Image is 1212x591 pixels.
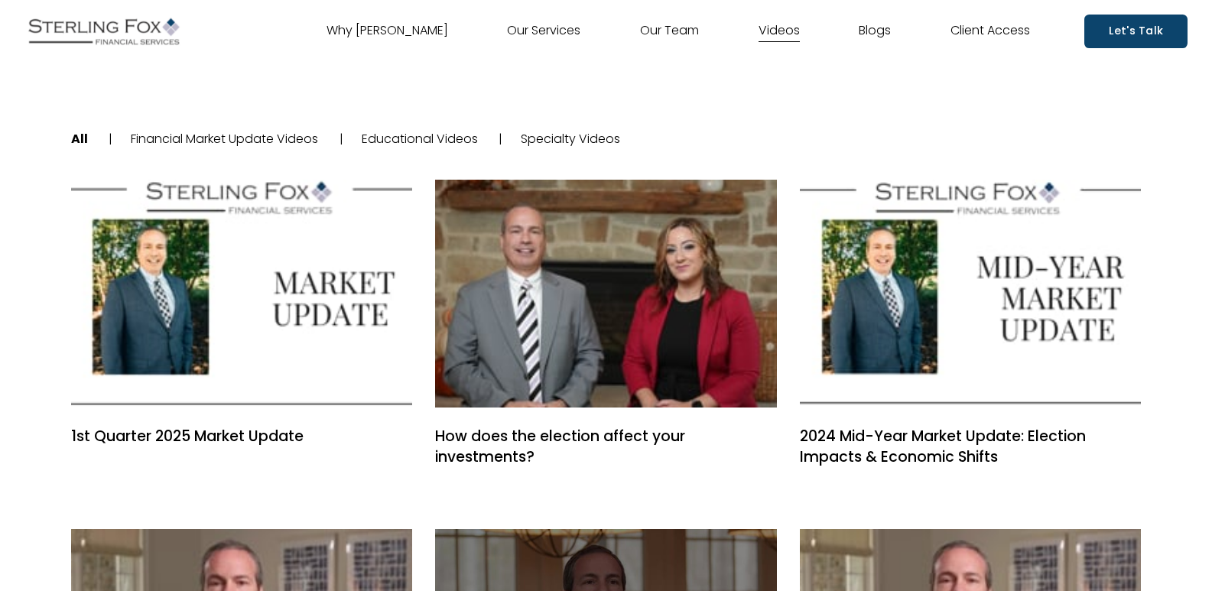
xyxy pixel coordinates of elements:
[71,87,1142,192] nav: categories
[1084,15,1188,47] a: Let's Talk
[759,19,800,44] a: Videos
[521,130,620,148] a: Specialty Videos
[71,130,88,148] a: All
[340,130,343,148] span: |
[859,19,891,44] a: Blogs
[950,19,1030,44] a: Client Access
[499,130,502,148] span: |
[435,180,777,408] a: How does the election affect your investments?
[131,130,318,148] a: Financial Market Update Videos
[327,19,448,44] a: Why [PERSON_NAME]
[109,130,112,148] span: |
[435,427,777,468] a: How does the election affect your investments?
[640,19,699,44] a: Our Team
[71,427,413,447] a: 1st Quarter 2025 Market Update
[800,180,1142,408] a: 2024 Mid-Year Market Update: Election Impacts & Economic Shifts
[507,19,580,44] a: Our Services
[71,180,413,408] a: 1st Quarter 2025 Market Update
[362,130,478,148] a: Educational Videos
[800,427,1142,468] a: 2024 Mid-Year Market Update: Election Impacts & Economic Shifts
[24,12,184,50] img: Sterling Fox Financial Services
